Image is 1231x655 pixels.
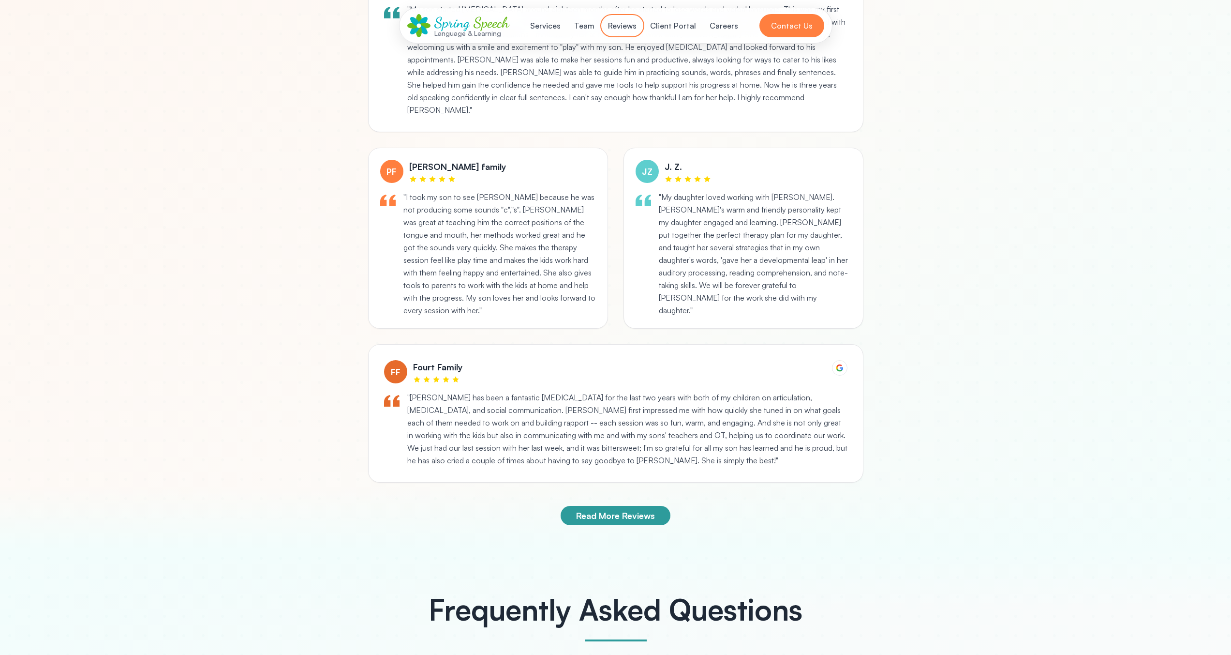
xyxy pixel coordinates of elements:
[403,191,596,317] span: "I took my son to see [PERSON_NAME] because he was not producing some sounds "c","s". [PERSON_NAM...
[474,14,509,31] span: Speech
[407,3,847,116] span: "My son started [MEDICAL_DATA] around eighteen months after he started to lose words and verbal l...
[524,16,566,35] button: Services
[561,506,670,525] button: Read More Reviews
[636,160,659,183] div: JZ
[380,160,403,183] div: PF
[413,360,463,374] div: Fourt Family
[434,30,509,37] div: Language & Learning
[602,16,642,35] button: Reviews
[665,160,713,173] div: J. Z.
[659,191,851,317] span: "My daughter loved working with [PERSON_NAME]. [PERSON_NAME]'s warm and friendly personality kept...
[407,391,847,467] span: "[PERSON_NAME] has been a fantastic [MEDICAL_DATA] for the last two years with both of my childre...
[409,160,506,173] div: [PERSON_NAME] family
[434,14,470,31] span: Spring
[384,360,407,383] div: FF
[759,14,824,37] button: Contact Us
[384,595,848,624] h2: Frequently Asked Questions
[568,16,600,35] button: Team
[644,16,702,35] button: Client Portal
[704,16,744,35] button: Careers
